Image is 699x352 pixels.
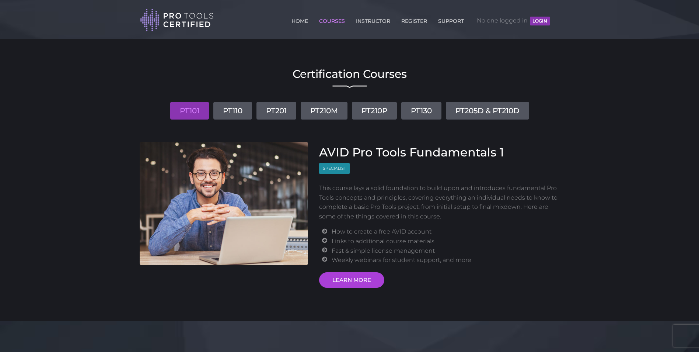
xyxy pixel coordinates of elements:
img: Pro Tools Certified Logo [140,8,214,32]
a: SUPPORT [436,14,466,25]
span: No one logged in [477,10,550,32]
h2: Certification Courses [140,69,560,80]
a: PT110 [213,102,252,120]
a: PT210P [352,102,397,120]
a: COURSES [317,14,347,25]
button: LOGIN [530,17,550,25]
img: AVID Pro Tools Fundamentals 1 Course [140,142,308,265]
a: HOME [290,14,310,25]
img: decorative line [332,85,367,88]
p: This course lays a solid foundation to build upon and introduces fundamental Pro Tools concepts a... [319,183,560,221]
a: PT130 [401,102,441,120]
a: PT210M [301,102,347,120]
a: PT205D & PT210D [446,102,529,120]
span: Specialist [319,163,350,174]
li: Fast & simple license management [332,246,559,256]
a: INSTRUCTOR [354,14,392,25]
h3: AVID Pro Tools Fundamentals 1 [319,145,560,159]
li: How to create a free AVID account [332,227,559,237]
li: Weekly webinars for student support, and more [332,255,559,265]
a: LEARN MORE [319,272,384,288]
a: PT101 [170,102,209,120]
li: Links to additional course materials [332,237,559,246]
a: PT201 [256,102,296,120]
a: REGISTER [399,14,429,25]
